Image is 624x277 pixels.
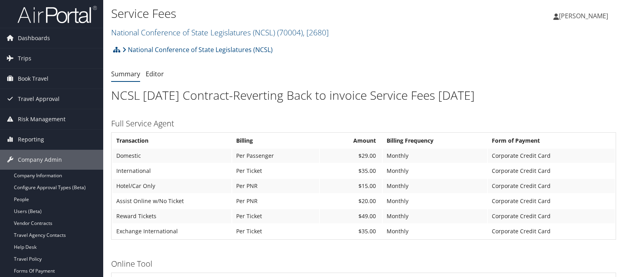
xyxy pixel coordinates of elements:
[320,134,382,148] th: Amount
[383,134,487,148] th: Billing Frequency
[277,27,303,38] span: ( 70004 )
[232,149,319,163] td: Per Passenger
[488,224,615,238] td: Corporate Credit Card
[232,194,319,208] td: Per PNR
[320,164,382,178] td: $35.00
[553,4,616,28] a: [PERSON_NAME]
[320,179,382,193] td: $15.00
[232,209,319,223] td: Per Ticket
[383,194,487,208] td: Monthly
[112,224,231,238] td: Exchange International
[112,209,231,223] td: Reward Tickets
[232,224,319,238] td: Per Ticket
[146,70,164,78] a: Editor
[303,27,329,38] span: , [ 2680 ]
[559,12,608,20] span: [PERSON_NAME]
[383,209,487,223] td: Monthly
[18,89,60,109] span: Travel Approval
[488,164,615,178] td: Corporate Credit Card
[111,5,448,22] h1: Service Fees
[111,27,329,38] a: National Conference of State Legislatures (NCSL)
[383,149,487,163] td: Monthly
[111,87,616,104] h1: NCSL [DATE] Contract-Reverting Back to invoice Service Fees [DATE]
[111,258,616,269] h3: Online Tool
[112,194,231,208] td: Assist Online w/No Ticket
[18,109,65,129] span: Risk Management
[320,194,382,208] td: $20.00
[383,179,487,193] td: Monthly
[232,164,319,178] td: Per Ticket
[112,179,231,193] td: Hotel/Car Only
[18,48,31,68] span: Trips
[488,134,615,148] th: Form of Payment
[488,179,615,193] td: Corporate Credit Card
[232,134,319,148] th: Billing
[112,164,231,178] td: International
[320,149,382,163] td: $29.00
[111,70,140,78] a: Summary
[18,28,50,48] span: Dashboards
[383,164,487,178] td: Monthly
[111,118,616,129] h3: Full Service Agent
[320,209,382,223] td: $49.00
[18,130,44,149] span: Reporting
[17,5,97,24] img: airportal-logo.png
[232,179,319,193] td: Per PNR
[488,209,615,223] td: Corporate Credit Card
[488,149,615,163] td: Corporate Credit Card
[112,134,231,148] th: Transaction
[122,42,273,58] a: National Conference of State Legislatures (NCSL)
[18,150,62,170] span: Company Admin
[488,194,615,208] td: Corporate Credit Card
[18,69,48,89] span: Book Travel
[383,224,487,238] td: Monthly
[320,224,382,238] td: $35.00
[112,149,231,163] td: Domestic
